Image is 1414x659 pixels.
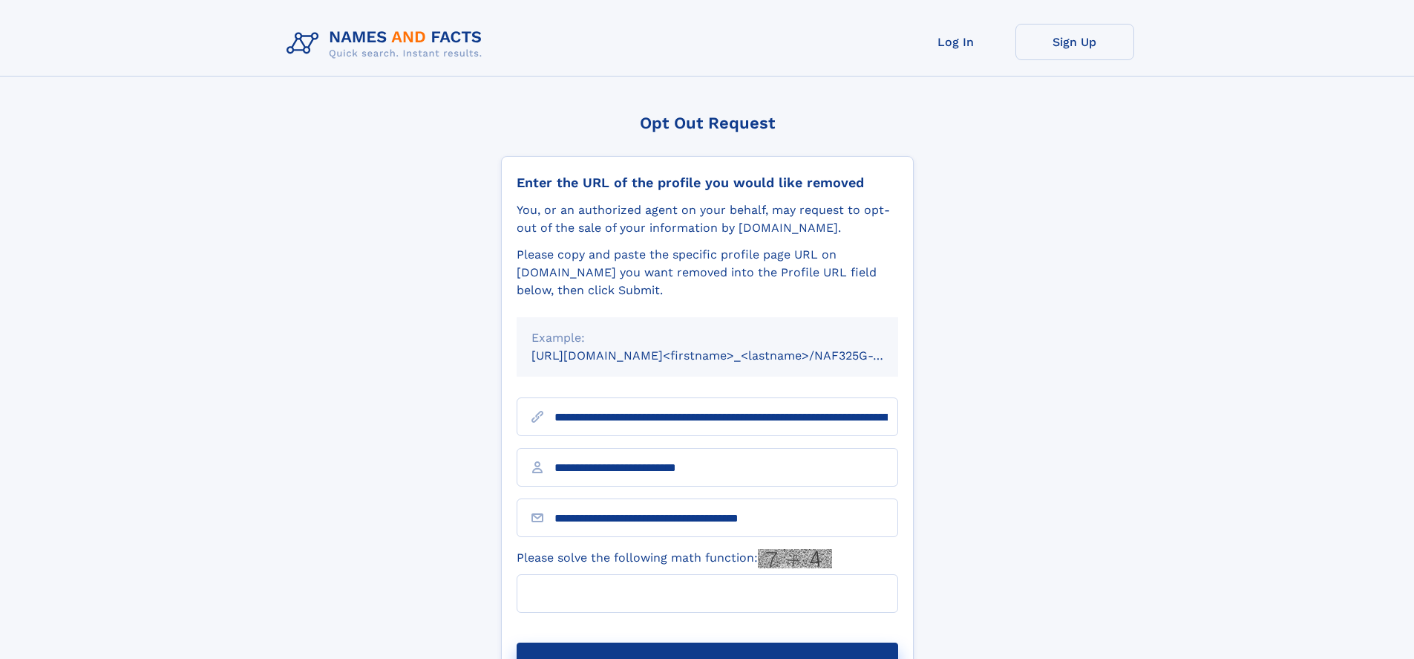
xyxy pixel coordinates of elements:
label: Please solve the following math function: [517,549,832,568]
div: Enter the URL of the profile you would like removed [517,175,898,191]
div: Please copy and paste the specific profile page URL on [DOMAIN_NAME] you want removed into the Pr... [517,246,898,299]
div: You, or an authorized agent on your behalf, may request to opt-out of the sale of your informatio... [517,201,898,237]
div: Example: [531,329,883,347]
div: Opt Out Request [501,114,914,132]
img: Logo Names and Facts [281,24,494,64]
a: Log In [897,24,1015,60]
a: Sign Up [1015,24,1134,60]
small: [URL][DOMAIN_NAME]<firstname>_<lastname>/NAF325G-xxxxxxxx [531,348,926,363]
